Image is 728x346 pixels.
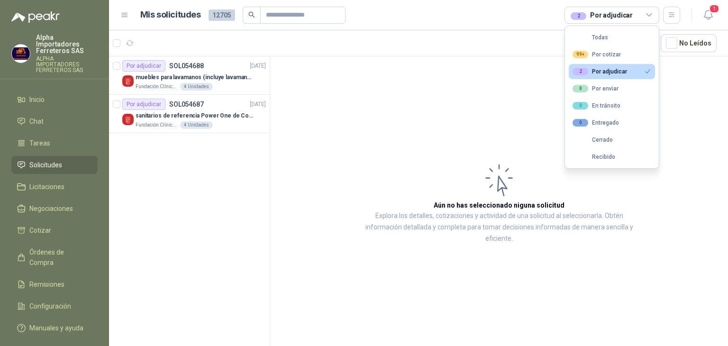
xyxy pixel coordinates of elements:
p: SOL054687 [169,101,204,108]
button: 0Por enviar [569,81,655,96]
div: En tránsito [573,102,620,109]
a: Inicio [11,91,98,109]
div: 4 Unidades [180,121,213,129]
span: Cotizar [29,225,51,236]
span: Órdenes de Compra [29,247,89,268]
span: 12705 [209,9,235,21]
a: Por adjudicarSOL054687[DATE] Company Logosanitarios de referencia Power One de CoronaFundación Cl... [109,95,270,133]
p: ALPHA IMPORTADORES FERRETEROS SAS [36,56,98,73]
a: Cotizar [11,221,98,239]
div: Recibido [573,154,615,160]
div: 2 [573,68,588,75]
a: Solicitudes [11,156,98,174]
button: Recibido [569,149,655,164]
span: Chat [29,116,44,127]
a: Remisiones [11,275,98,293]
div: 4 Unidades [180,83,213,91]
a: Manuales y ayuda [11,319,98,337]
button: 0En tránsito [569,98,655,113]
span: Inicio [29,94,45,105]
a: Licitaciones [11,178,98,196]
p: SOL054688 [169,63,204,69]
h3: Aún no has seleccionado niguna solicitud [434,200,564,210]
p: [DATE] [250,100,266,109]
a: Por adjudicarSOL054688[DATE] Company Logomuebles para lavamanos (incluye lavamanos)Fundación Clín... [109,56,270,95]
img: Logo peakr [11,11,60,23]
span: Licitaciones [29,182,64,192]
button: 1 [700,7,717,24]
span: Solicitudes [29,160,62,170]
button: 0Entregado [569,115,655,130]
span: 1 [709,4,719,13]
div: Por adjudicar [571,10,633,20]
a: Tareas [11,134,98,152]
button: Todas [569,30,655,45]
p: sanitarios de referencia Power One de Corona [136,111,254,120]
div: 2 [571,12,586,20]
div: 0 [573,119,588,127]
p: [DATE] [250,62,266,71]
a: Chat [11,112,98,130]
div: Cerrado [573,137,613,143]
p: Alpha Importadores Ferreteros SAS [36,34,98,54]
div: Por adjudicar [122,60,165,72]
span: Remisiones [29,279,64,290]
button: No Leídos [661,34,717,52]
div: Por adjudicar [122,99,165,110]
div: 0 [573,85,588,92]
p: Fundación Clínica Shaio [136,83,178,91]
span: Tareas [29,138,50,148]
span: Configuración [29,301,71,311]
a: Configuración [11,297,98,315]
button: 99+Por cotizar [569,47,655,62]
div: Por enviar [573,85,619,92]
p: muebles para lavamanos (incluye lavamanos) [136,73,254,82]
div: Por adjudicar [573,68,627,75]
button: 2Por adjudicar [569,64,655,79]
img: Company Logo [122,114,134,125]
span: search [248,11,255,18]
div: Entregado [573,119,619,127]
span: Negociaciones [29,203,73,214]
div: Todas [573,34,608,41]
img: Company Logo [12,45,30,63]
div: 0 [573,102,588,109]
h1: Mis solicitudes [140,8,201,22]
div: 99+ [573,51,588,58]
p: Fundación Clínica Shaio [136,121,178,129]
img: Company Logo [122,75,134,87]
div: Por cotizar [573,51,621,58]
a: Negociaciones [11,200,98,218]
a: Órdenes de Compra [11,243,98,272]
p: Explora los detalles, cotizaciones y actividad de una solicitud al seleccionarla. Obtén informaci... [365,210,633,245]
button: Cerrado [569,132,655,147]
span: Manuales y ayuda [29,323,83,333]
